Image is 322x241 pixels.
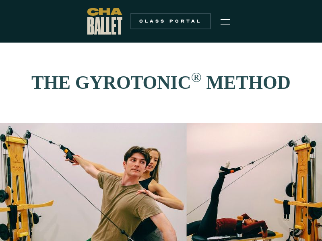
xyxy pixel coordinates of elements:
strong: THE GYROTONIC [31,72,191,93]
div: menu [216,11,235,31]
a: home [87,8,122,35]
a: Class Portal [130,13,211,29]
strong: METHOD [206,72,291,93]
sup: ® [191,69,202,85]
div: Class Portal [135,18,206,25]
